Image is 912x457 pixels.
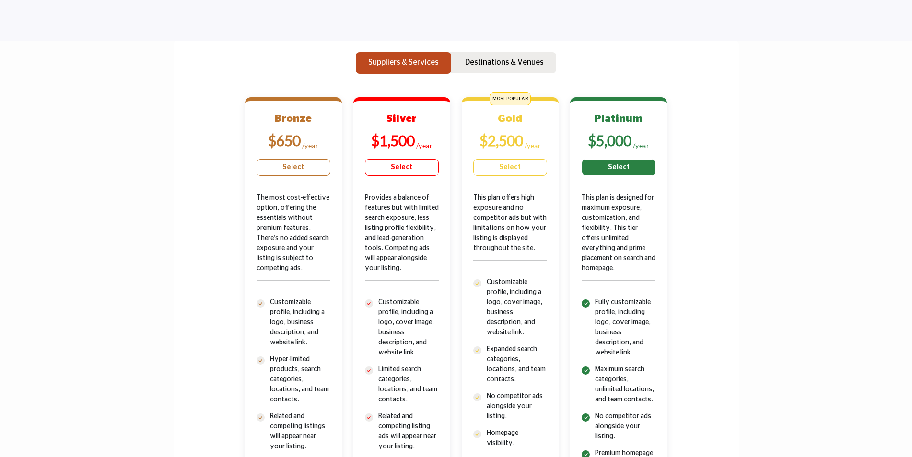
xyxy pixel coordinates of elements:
[487,344,547,385] p: Expanded search categories, locations, and team contacts.
[270,297,330,348] p: Customizable profile, including a logo, business description, and website link.
[582,159,655,176] a: Select
[257,193,330,297] div: The most cost-effective option, offering the essentials without premium features. There’s no adde...
[465,57,544,68] p: Destinations & Venues
[525,141,541,149] sub: /year
[275,114,312,124] b: Bronze
[487,428,547,448] p: Homepage visibility.
[365,193,439,297] div: Provides a balance of features but with limited search exposure, less listing profile flexibility...
[473,193,547,277] div: This plan offers high exposure and no competitor ads but with limitations on how your listing is ...
[378,365,439,405] p: Limited search categories, locations, and team contacts.
[416,141,433,149] sub: /year
[378,411,439,452] p: Related and competing listing ads will appear near your listing.
[595,297,655,358] p: Fully customizable profile, including logo, cover image, business description, and website link.
[487,277,547,338] p: Customizable profile, including a logo, cover image, business description, and website link.
[368,57,439,68] p: Suppliers & Services
[487,391,547,422] p: No competitor ads alongside your listing.
[270,354,330,405] p: Hyper-limited products, search categories, locations, and team contacts.
[582,193,655,297] div: This plan is designed for maximum exposure, customization, and flexibility. This tier offers unli...
[257,159,330,176] a: Select
[386,114,417,124] b: Silver
[268,132,301,149] b: $650
[356,52,451,74] button: Suppliers & Services
[365,159,439,176] a: Select
[595,114,643,124] b: Platinum
[473,159,547,176] a: Select
[588,132,631,149] b: $5,000
[302,141,319,149] sub: /year
[270,411,330,452] p: Related and competing listings will appear near your listing.
[595,365,655,405] p: Maximum search categories, unlimited locations, and team contacts.
[595,411,655,442] p: No competitor ads alongside your listing.
[490,92,531,105] span: MOST POPULAR
[479,132,523,149] b: $2,500
[378,297,439,358] p: Customizable profile, including a logo, cover image, business description, and website link.
[453,52,556,74] button: Destinations & Venues
[633,141,650,149] sub: /year
[371,132,415,149] b: $1,500
[498,114,522,124] b: Gold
